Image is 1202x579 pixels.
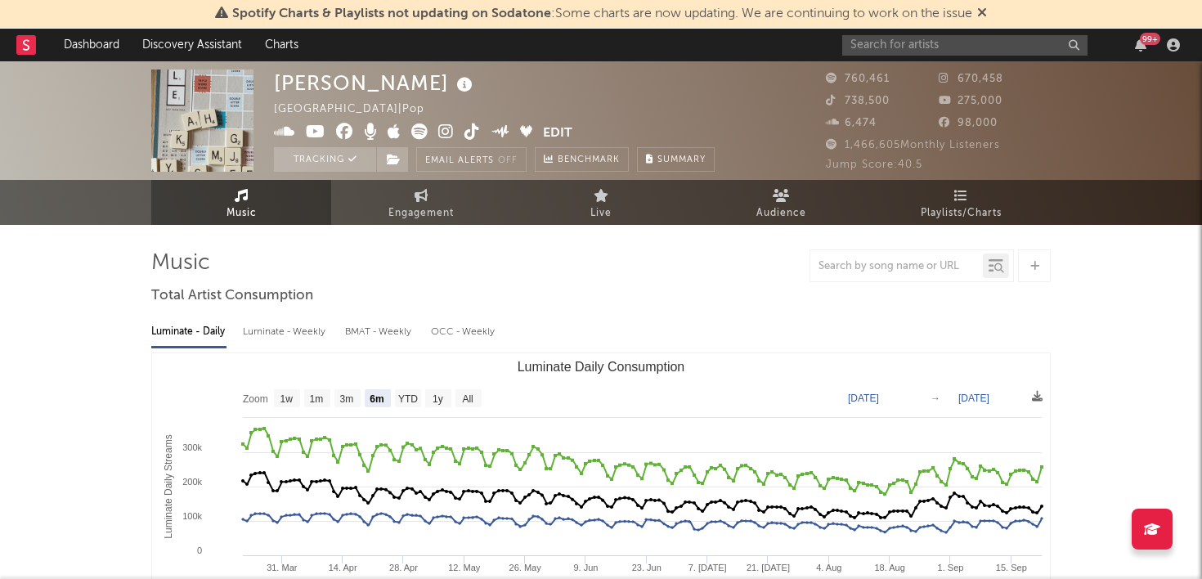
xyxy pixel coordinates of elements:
[874,563,904,572] text: 18. Aug
[996,563,1027,572] text: 15. Sep
[197,545,202,555] text: 0
[747,563,790,572] text: 21. [DATE]
[310,393,324,405] text: 1m
[632,563,662,572] text: 23. Jun
[977,7,987,20] span: Dismiss
[826,118,877,128] span: 6,474
[511,180,691,225] a: Live
[274,147,376,172] button: Tracking
[274,70,477,96] div: [PERSON_NAME]
[433,393,443,405] text: 1y
[573,563,598,572] text: 9. Jun
[232,7,551,20] span: Spotify Charts & Playlists not updating on Sodatone
[182,511,202,521] text: 100k
[931,393,940,404] text: →
[340,393,354,405] text: 3m
[280,393,294,405] text: 1w
[182,477,202,487] text: 200k
[398,393,418,405] text: YTD
[131,29,253,61] a: Discovery Assistant
[688,563,727,572] text: 7. [DATE]
[1140,33,1160,45] div: 99 +
[416,147,527,172] button: Email AlertsOff
[518,360,685,374] text: Luminate Daily Consumption
[243,393,268,405] text: Zoom
[535,147,629,172] a: Benchmark
[253,29,310,61] a: Charts
[826,159,922,170] span: Jump Score: 40.5
[151,286,313,306] span: Total Artist Consumption
[939,96,1002,106] span: 275,000
[151,180,331,225] a: Music
[558,150,620,170] span: Benchmark
[543,123,572,144] button: Edit
[756,204,806,223] span: Audience
[691,180,871,225] a: Audience
[938,563,964,572] text: 1. Sep
[182,442,202,452] text: 300k
[52,29,131,61] a: Dashboard
[826,96,890,106] span: 738,500
[163,434,174,538] text: Luminate Daily Streams
[590,204,612,223] span: Live
[388,204,454,223] span: Engagement
[389,563,418,572] text: 28. Apr
[462,393,473,405] text: All
[939,74,1003,84] span: 670,458
[345,318,415,346] div: BMAT - Weekly
[826,140,1000,150] span: 1,466,605 Monthly Listeners
[267,563,298,572] text: 31. Mar
[871,180,1051,225] a: Playlists/Charts
[842,35,1088,56] input: Search for artists
[370,393,383,405] text: 6m
[274,100,443,119] div: [GEOGRAPHIC_DATA] | Pop
[226,204,257,223] span: Music
[448,563,481,572] text: 12. May
[498,156,518,165] em: Off
[637,147,715,172] button: Summary
[509,563,542,572] text: 26. May
[657,155,706,164] span: Summary
[826,74,890,84] span: 760,461
[151,318,226,346] div: Luminate - Daily
[810,260,983,273] input: Search by song name or URL
[921,204,1002,223] span: Playlists/Charts
[329,563,357,572] text: 14. Apr
[243,318,329,346] div: Luminate - Weekly
[816,563,841,572] text: 4. Aug
[232,7,972,20] span: : Some charts are now updating. We are continuing to work on the issue
[939,118,998,128] span: 98,000
[958,393,989,404] text: [DATE]
[431,318,496,346] div: OCC - Weekly
[331,180,511,225] a: Engagement
[1135,38,1146,52] button: 99+
[848,393,879,404] text: [DATE]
